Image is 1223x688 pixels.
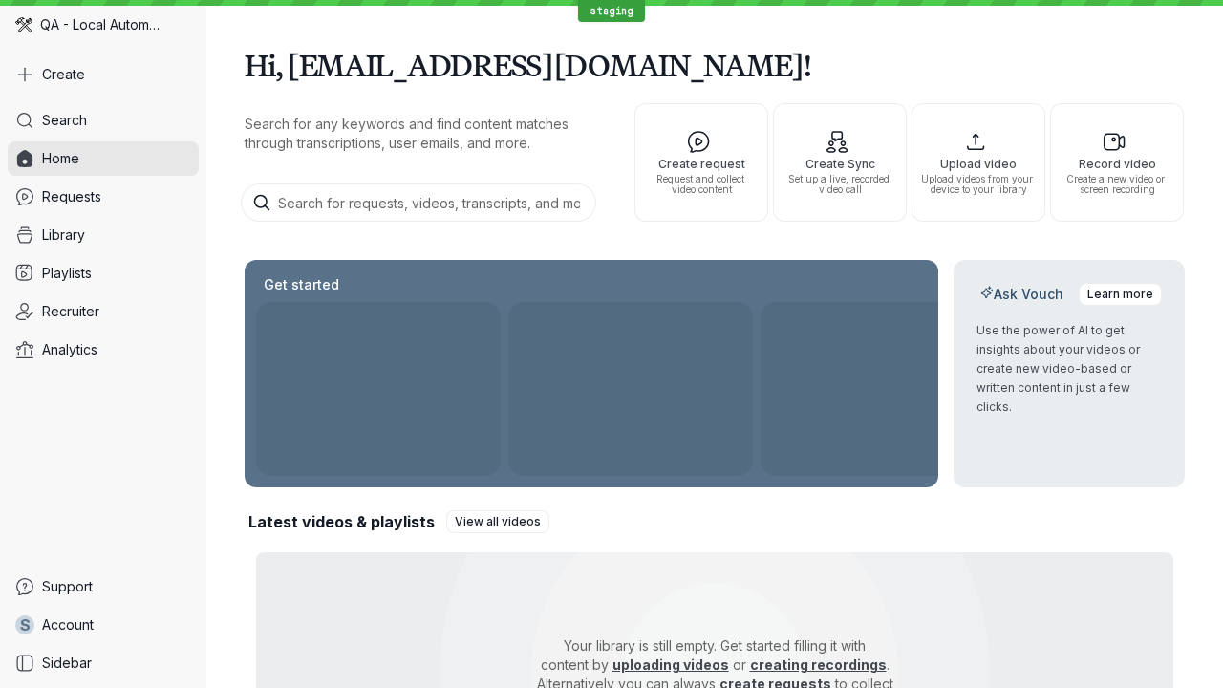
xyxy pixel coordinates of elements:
[42,615,94,634] span: Account
[1059,174,1175,195] span: Create a new video or screen recording
[42,577,93,596] span: Support
[40,15,162,34] span: QA - Local Automation
[912,103,1045,222] button: Upload videoUpload videos from your device to your library
[782,174,898,195] span: Set up a live, recorded video call
[8,570,199,604] a: Support
[1059,158,1175,170] span: Record video
[1079,283,1162,306] a: Learn more
[42,302,99,321] span: Recruiter
[976,285,1067,304] h2: Ask Vouch
[976,321,1162,417] p: Use the power of AI to get insights about your videos or create new video-based or written conten...
[8,333,199,367] a: Analytics
[42,340,97,359] span: Analytics
[1050,103,1184,222] button: Record videoCreate a new video or screen recording
[782,158,898,170] span: Create Sync
[1087,285,1153,304] span: Learn more
[8,180,199,214] a: Requests
[446,510,549,533] a: View all videos
[8,646,199,680] a: Sidebar
[612,656,729,673] a: uploading videos
[42,111,87,130] span: Search
[42,654,92,673] span: Sidebar
[8,57,199,92] button: Create
[8,218,199,252] a: Library
[241,183,596,222] input: Search for requests, videos, transcripts, and more...
[260,275,343,294] h2: Get started
[20,615,31,634] span: s
[42,226,85,245] span: Library
[42,187,101,206] span: Requests
[8,294,199,329] a: Recruiter
[42,149,79,168] span: Home
[920,174,1037,195] span: Upload videos from your device to your library
[245,115,600,153] p: Search for any keywords and find content matches through transcriptions, user emails, and more.
[8,608,199,642] a: sAccount
[245,38,1185,92] h1: Hi, [EMAIL_ADDRESS][DOMAIN_NAME]!
[15,16,32,33] img: QA - Local Automation avatar
[634,103,768,222] button: Create requestRequest and collect video content
[42,65,85,84] span: Create
[643,158,760,170] span: Create request
[920,158,1037,170] span: Upload video
[8,8,199,42] div: QA - Local Automation
[455,512,541,531] span: View all videos
[8,103,199,138] a: Search
[42,264,92,283] span: Playlists
[8,141,199,176] a: Home
[248,511,435,532] h2: Latest videos & playlists
[773,103,907,222] button: Create SyncSet up a live, recorded video call
[643,174,760,195] span: Request and collect video content
[750,656,887,673] a: creating recordings
[8,256,199,290] a: Playlists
